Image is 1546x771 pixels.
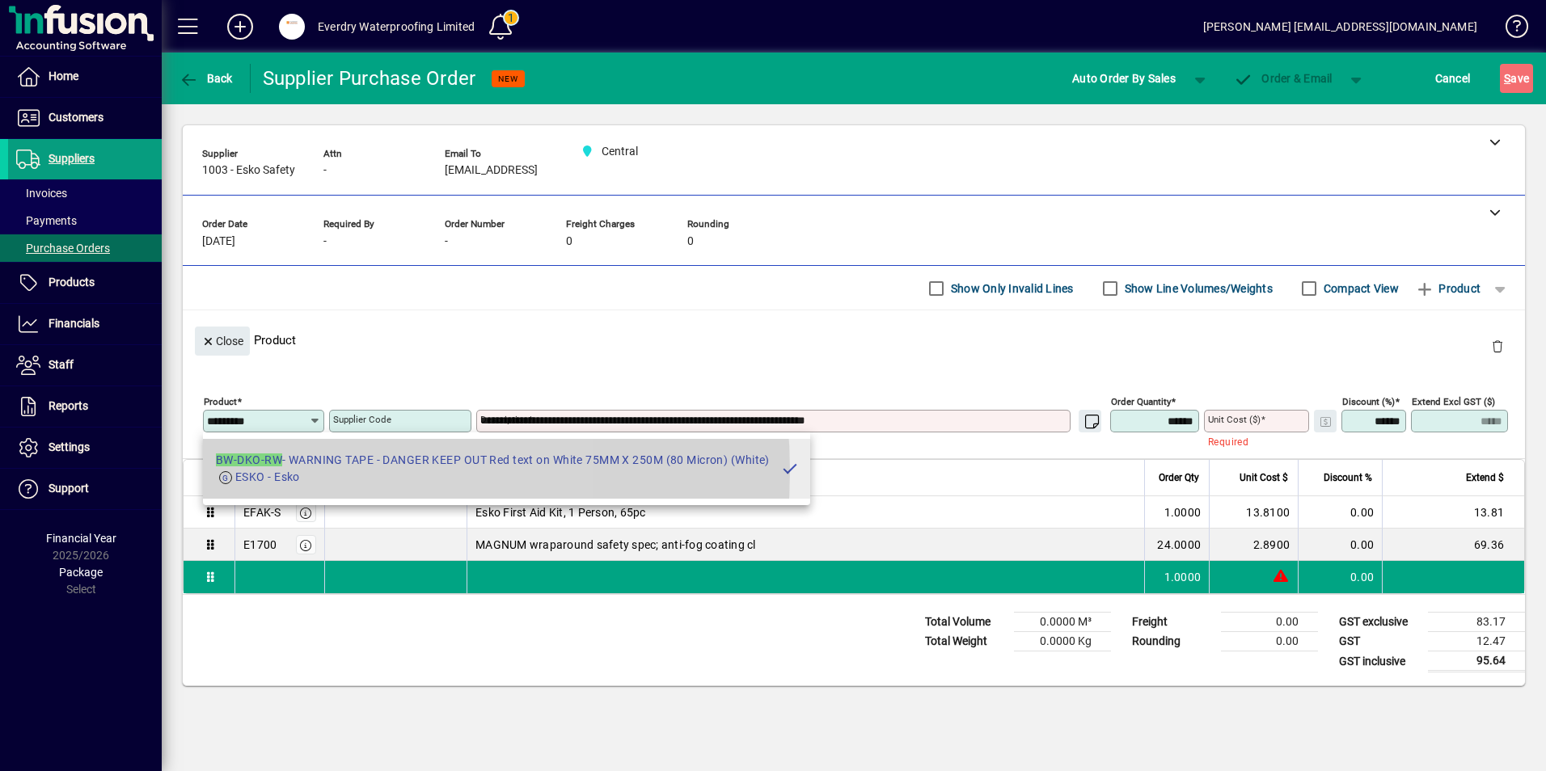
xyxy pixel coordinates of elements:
span: - [323,235,327,248]
td: GST inclusive [1331,651,1428,672]
label: Compact View [1320,280,1399,297]
span: Unit Cost $ [1240,469,1288,487]
span: Financial Year [46,532,116,545]
td: 0.00 [1298,496,1382,529]
button: Add [214,12,266,41]
button: Save [1500,64,1533,93]
span: [EMAIL_ADDRESS] [445,164,538,177]
span: Order Qty [1159,469,1199,487]
td: 12.47 [1428,632,1525,651]
span: Payments [16,214,77,227]
a: Staff [8,345,162,385]
a: Support [8,469,162,509]
span: Suppliers [49,152,95,165]
td: 13.8100 [1209,496,1298,529]
td: 13.81 [1382,496,1524,529]
a: Customers [8,98,162,138]
span: Auto Order By Sales [1072,65,1176,91]
span: 0 [687,235,694,248]
td: 0.00 [1298,561,1382,593]
span: Customers [49,111,103,124]
button: Delete [1478,327,1517,365]
mat-label: Discount (%) [1342,396,1395,407]
mat-label: Product [204,396,237,407]
button: Profile [266,12,318,41]
span: Back [179,72,233,85]
a: Home [8,57,162,97]
td: 83.17 [1428,613,1525,632]
mat-label: Description [480,414,528,425]
span: ave [1504,65,1529,91]
span: Invoices [16,187,67,200]
span: Close [201,328,243,355]
span: Cancel [1435,65,1471,91]
div: [PERSON_NAME] [EMAIL_ADDRESS][DOMAIN_NAME] [1203,14,1477,40]
span: Discount % [1324,469,1372,487]
button: Order & Email [1226,64,1341,93]
div: E1700 [243,537,277,553]
td: 1.0000 [1144,496,1209,529]
span: Staff [49,358,74,371]
div: Everdry Waterproofing Limited [318,14,475,40]
span: Purchase Orders [16,242,110,255]
span: 0 [566,235,572,248]
a: Financials [8,304,162,344]
td: 0.0000 M³ [1014,613,1111,632]
div: Product [183,310,1525,369]
span: Settings [49,440,90,453]
span: NEW [498,74,518,84]
span: Support [49,482,89,495]
span: Products [49,276,95,289]
mat-label: Order Quantity [1111,396,1171,407]
span: Item [245,469,264,487]
span: Description [477,469,526,487]
button: Auto Order By Sales [1064,64,1184,93]
span: Financials [49,317,99,330]
label: Show Line Volumes/Weights [1121,280,1273,297]
mat-error: Required [480,432,1092,449]
a: Payments [8,207,162,234]
td: 0.0000 Kg [1014,632,1111,651]
label: Show Only Invalid Lines [948,280,1074,297]
span: 1003 - Esko Safety [202,164,295,177]
a: Invoices [8,179,162,207]
span: Reports [49,399,88,412]
a: Products [8,263,162,303]
td: 0.00 [1221,613,1318,632]
a: Reports [8,386,162,427]
a: Settings [8,428,162,468]
a: Knowledge Base [1493,3,1526,56]
td: 95.64 [1428,651,1525,672]
td: GST exclusive [1331,613,1428,632]
td: 2.8900 [1209,529,1298,561]
span: [DATE] [202,235,235,248]
div: EFAK-S [243,504,281,520]
div: Supplier Purchase Order [263,65,476,91]
app-page-header-button: Close [191,333,254,348]
td: 24.0000 [1144,529,1209,561]
td: Rounding [1124,632,1221,651]
mat-error: Required [1208,432,1296,449]
span: MAGNUM wraparound safety spec; anti-fog coating cl [475,537,756,553]
mat-label: Unit Cost ($) [1208,414,1261,425]
button: Close [195,327,250,356]
td: Total Volume [917,613,1014,632]
span: Home [49,70,78,82]
a: Purchase Orders [8,234,162,262]
span: - [445,235,448,248]
span: Esko First Aid Kit, 1 Person, 65pc [475,504,646,520]
button: Back [175,64,237,93]
span: Extend $ [1466,469,1504,487]
span: S [1504,72,1510,85]
td: Total Weight [917,632,1014,651]
span: Supplier Code [335,469,395,487]
mat-label: Extend excl GST ($) [1412,396,1495,407]
td: 69.36 [1382,529,1524,561]
span: - [323,164,327,177]
app-page-header-button: Back [162,64,251,93]
app-page-header-button: Delete [1478,339,1517,353]
span: Order & Email [1234,72,1333,85]
td: 1.0000 [1144,561,1209,593]
mat-label: Supplier Code [333,414,391,425]
td: 0.00 [1298,529,1382,561]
